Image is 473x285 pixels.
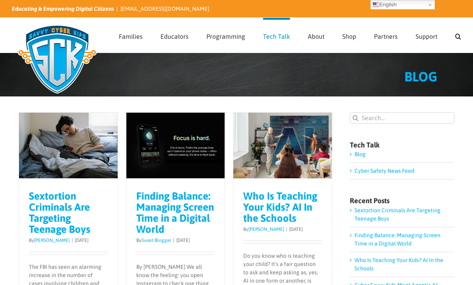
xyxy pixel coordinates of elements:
span: Partners [374,33,398,40]
p: By [136,237,215,244]
span: Programming [206,33,245,40]
input: Search [350,112,361,124]
a: Tech Talk [263,18,290,53]
p: By [29,237,108,244]
a: Support [416,18,437,53]
a: Shop [342,18,356,53]
a: [PERSON_NAME] [248,226,284,232]
h4: Recent Posts [350,197,454,204]
img: Savvy Cyber Kids Logo [12,20,103,99]
a: Programming [206,18,245,53]
p: By [243,226,322,233]
input: Search... [350,112,454,124]
img: en [373,2,379,8]
a: About [308,18,324,53]
span: Families [119,33,143,40]
a: Sextortion Criminals Are Targeting Teenage Boys [29,190,90,235]
a: Guest Blogger [141,238,171,243]
span: Support [416,33,437,40]
a: Families [119,18,143,53]
a: Partners [374,18,398,53]
a: Cyber Safety News Feed [355,168,414,174]
span: [DATE] [75,238,88,243]
h4: Tech Talk [350,142,454,149]
span: | [284,226,289,232]
span: | [171,238,176,243]
a: [PERSON_NAME] [34,238,70,243]
a: [EMAIL_ADDRESS][DOMAIN_NAME] [120,6,209,12]
span: Shop [342,33,356,40]
a: Finding Balance: Managing Screen Time in a Digital World [136,190,214,235]
a: Finding Balance: Managing Screen Time in a Digital World [355,232,441,247]
a: Educators [160,18,189,53]
span: Educators [160,33,189,40]
span: [DATE] [176,238,190,243]
nav: Main Menu [119,18,461,53]
span: | [70,238,75,243]
span: Tech Talk [263,33,290,40]
a: Who Is Teaching Your Kids? AI In the Schools [355,257,443,272]
a: Blog [355,151,366,157]
span: About [308,33,324,40]
i: Educating & Empowering Digital Citizens [12,6,114,12]
a: Search [455,18,461,53]
span: [DATE] [289,226,303,232]
span: BLOG [404,69,437,84]
a: Who Is Teaching Your Kids? AI In the Schools [243,190,317,224]
a: Sextortion Criminals Are Targeting Teenage Boys [355,207,441,222]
